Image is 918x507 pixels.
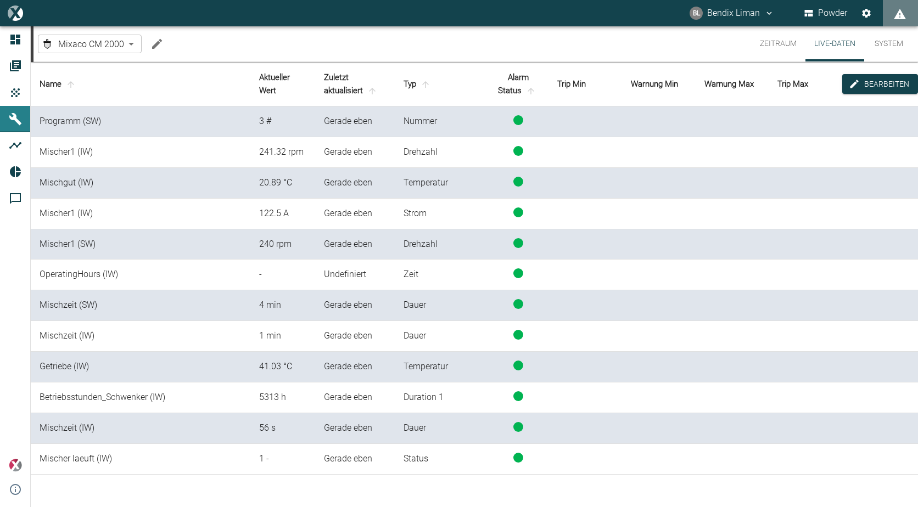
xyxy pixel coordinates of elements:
[802,3,850,23] button: Powder
[324,177,386,189] div: 2.10.2025, 09:58:55
[8,5,23,20] img: logo
[315,260,395,290] td: Undefiniert
[259,207,306,220] div: 122.50001 A
[548,62,622,106] th: Trip Min
[842,74,918,94] button: edit-alarms
[31,106,250,137] td: Programm (SW)
[395,413,488,444] td: Dauer
[324,453,386,465] div: 2.10.2025, 09:58:55
[395,168,488,199] td: Temperatur
[31,260,250,290] td: OperatingHours (IW)
[259,360,306,373] div: 41.030094 °C
[365,86,379,96] span: sort-time
[324,330,386,342] div: 2.10.2025, 09:58:55
[395,106,488,137] td: Nummer
[513,115,523,125] span: status-running
[259,422,306,435] div: 56 s
[751,26,805,61] button: Zeitraum
[513,391,523,401] span: status-running
[324,207,386,220] div: 2.10.2025, 09:58:55
[259,115,306,128] div: 3 #
[524,86,538,96] span: sort-status
[31,444,250,475] td: Mischer laeuft (IW)
[324,146,386,159] div: 2.10.2025, 09:58:55
[769,62,842,106] th: Trip Max
[805,26,864,61] button: Live-Daten
[31,321,250,352] td: Mischzeit (IW)
[41,37,124,50] a: Mixaco CM 2000
[31,352,250,382] td: Getriebe (IW)
[513,299,523,309] span: status-running
[513,453,523,463] span: status-running
[259,453,306,465] div: 1 -
[259,146,306,159] div: 241.31944 rpm
[488,62,548,106] th: Alarm Status
[31,62,250,106] th: Name
[395,229,488,260] td: Drehzahl
[513,422,523,432] span: status-running
[324,238,386,251] div: 2.10.2025, 09:58:55
[857,3,876,23] button: Einstellungen
[395,352,488,382] td: Temperatur
[250,62,315,106] th: Aktueller Wert
[259,268,306,281] div: -
[31,199,250,229] td: Mischer1 (IW)
[513,238,523,248] span: status-running
[690,7,703,20] div: BL
[513,330,523,340] span: status-running
[864,26,914,61] button: System
[324,115,386,128] div: 2.10.2025, 09:58:55
[418,80,433,89] span: sort-type
[259,299,306,312] div: 4 min
[513,360,523,370] span: status-running
[324,422,386,435] div: 2.10.2025, 09:58:55
[395,62,488,106] th: Typ
[315,62,395,106] th: Zuletzt aktualisiert
[395,444,488,475] td: Status
[259,330,306,342] div: 1 min
[259,238,306,251] div: 240 rpm
[513,207,523,217] span: status-running
[324,360,386,373] div: 2.10.2025, 09:58:55
[31,137,250,168] td: Mischer1 (IW)
[58,38,124,50] span: Mixaco CM 2000
[395,137,488,168] td: Drehzahl
[259,177,306,189] div: 20.891203 °C
[513,268,523,278] span: status-running
[31,229,250,260] td: Mischer1 (SW)
[513,146,523,156] span: status-running
[31,382,250,413] td: Betriebsstunden_Schwenker (IW)
[696,62,769,106] th: Warnung Max
[64,80,78,89] span: sort-name
[688,3,776,23] button: bendix.liman@kansaihelios-cws.de
[9,459,22,472] img: Xplore Logo
[513,177,523,187] span: status-running
[259,391,306,404] div: 5313 h
[395,321,488,352] td: Dauer
[395,382,488,413] td: Duration 1
[31,290,250,321] td: Mischzeit (SW)
[395,199,488,229] td: Strom
[622,62,696,106] th: Warnung Min
[31,413,250,444] td: Mischzeit (IW)
[324,391,386,404] div: 2.10.2025, 09:58:55
[395,260,488,290] td: Zeit
[31,168,250,199] td: Mischgut (IW)
[324,299,386,312] div: 2.10.2025, 09:58:55
[146,33,168,55] button: Machine bearbeiten
[395,290,488,321] td: Dauer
